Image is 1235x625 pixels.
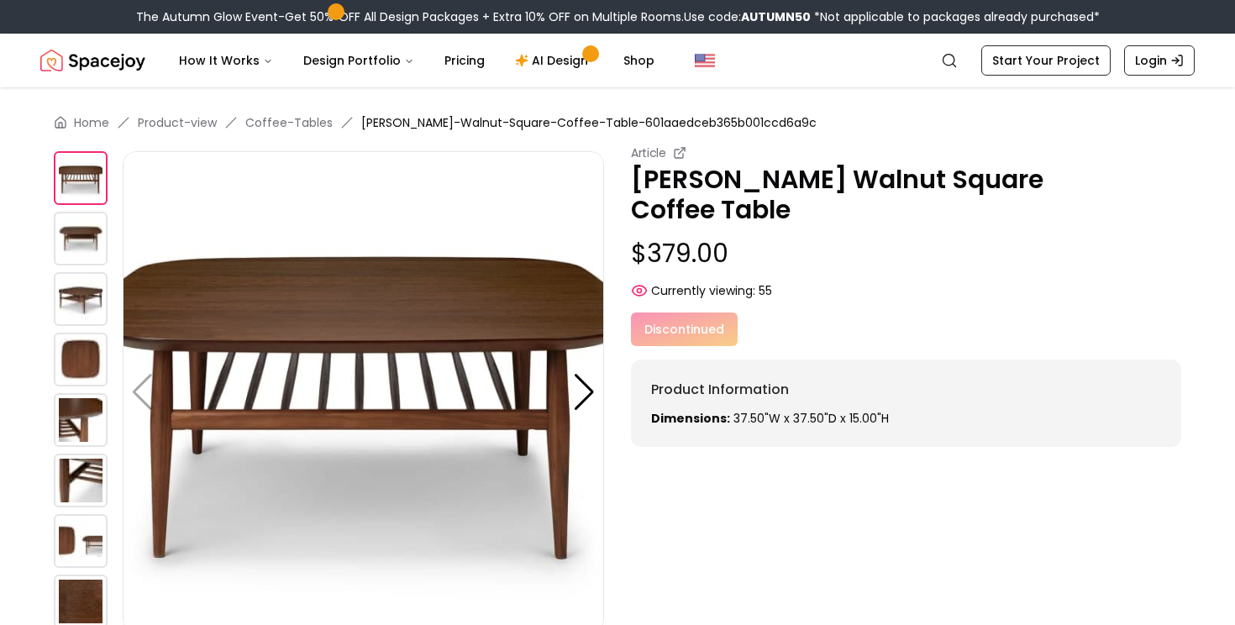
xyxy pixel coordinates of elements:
img: https://storage.googleapis.com/spacejoy-main/assets/601aaedceb365b001ccd6a9c/product_2_n58i9pjj0beb [54,272,108,326]
span: Use code: [684,8,811,25]
small: Article [631,144,666,161]
img: https://storage.googleapis.com/spacejoy-main/assets/601aaedceb365b001ccd6a9c/product_5_a4hm1f87138 [54,454,108,507]
p: $379.00 [631,239,1181,269]
p: [PERSON_NAME] Walnut Square Coffee Table [631,165,1181,225]
nav: Global [40,34,1195,87]
a: Home [74,114,109,131]
a: Spacejoy [40,44,145,77]
nav: Main [166,44,668,77]
img: https://storage.googleapis.com/spacejoy-main/assets/601aaedceb365b001ccd6a9c/product_3_m3hn2ieidonb [54,333,108,386]
a: Pricing [431,44,498,77]
a: AI Design [502,44,607,77]
img: https://storage.googleapis.com/spacejoy-main/assets/601aaedceb365b001ccd6a9c/product_4_948mdi7j1dde [54,393,108,447]
img: Spacejoy Logo [40,44,145,77]
b: AUTUMN50 [741,8,811,25]
span: *Not applicable to packages already purchased* [811,8,1100,25]
a: Start Your Project [981,45,1111,76]
a: Product-view [138,114,217,131]
strong: Dimensions: [651,410,730,427]
img: https://storage.googleapis.com/spacejoy-main/assets/601aaedceb365b001ccd6a9c/product_6_dd0nn1h241j [54,514,108,568]
a: Coffee-Tables [245,114,333,131]
div: The Autumn Glow Event-Get 50% OFF All Design Packages + Extra 10% OFF on Multiple Rooms. [136,8,1100,25]
img: https://storage.googleapis.com/spacejoy-main/assets/601aaedceb365b001ccd6a9c/product_1_blph4fdh6im3 [54,212,108,265]
button: Design Portfolio [290,44,428,77]
span: Currently viewing: [651,282,755,299]
img: https://storage.googleapis.com/spacejoy-main/assets/601aaedceb365b001ccd6a9c/product_0_m7bk878adffd [54,151,108,205]
nav: breadcrumb [54,114,1181,131]
a: Shop [610,44,668,77]
img: United States [695,50,715,71]
a: Login [1124,45,1195,76]
h6: Product Information [651,380,1161,400]
span: 55 [759,282,772,299]
p: 37.50"W x 37.50"D x 15.00"H [651,410,1161,427]
button: How It Works [166,44,286,77]
span: [PERSON_NAME]-Walnut-Square-Coffee-Table-601aaedceb365b001ccd6a9c [361,114,817,131]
